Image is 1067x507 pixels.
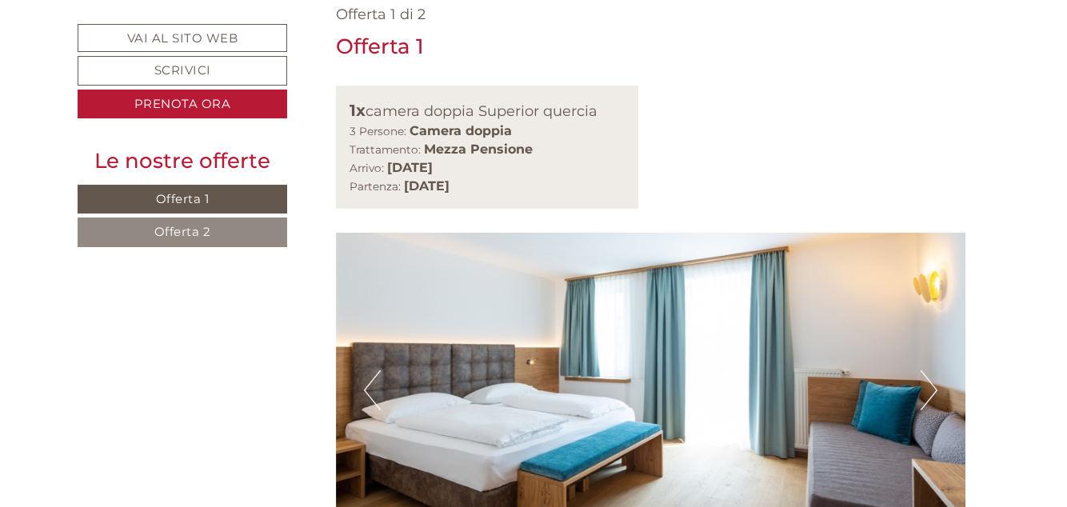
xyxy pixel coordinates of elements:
[350,125,406,138] small: 3 Persone:
[336,32,424,62] div: Offerta 1
[24,78,268,89] small: 16:33
[78,146,287,176] div: Le nostre offerte
[921,370,937,410] button: Next
[24,46,268,59] div: [GEOGRAPHIC_DATA]
[424,142,533,157] b: Mezza Pensione
[350,180,401,193] small: Partenza:
[364,370,381,410] button: Previous
[410,123,512,138] b: Camera doppia
[78,56,287,86] a: Scrivici
[12,43,276,92] div: Buon giorno, come possiamo aiutarla?
[266,12,365,39] div: mercoledì
[350,99,625,122] div: camera doppia Superior quercia
[404,178,450,194] b: [DATE]
[544,421,631,450] button: Invia
[154,224,211,239] span: Offerta 2
[387,160,433,175] b: [DATE]
[78,24,287,52] a: Vai al sito web
[156,191,210,206] span: Offerta 1
[350,101,366,120] b: 1x
[78,90,287,119] a: Prenota ora
[350,143,421,156] small: Trattamento:
[350,162,384,174] small: Arrivo:
[336,6,426,23] span: Offerta 1 di 2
